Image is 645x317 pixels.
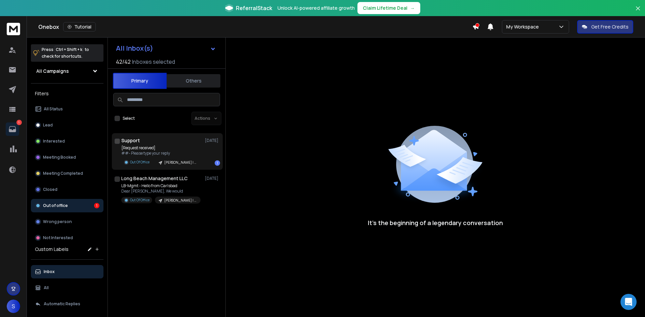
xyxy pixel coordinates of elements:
[43,203,68,208] p: Out of office
[31,231,103,245] button: Not Interested
[43,122,53,128] p: Lead
[42,46,89,60] p: Press to check for shortcuts.
[123,116,135,121] label: Select
[121,145,201,151] p: [Request received]
[121,175,187,182] h1: Long Beach Management LLC
[43,171,83,176] p: Meeting Completed
[7,300,20,313] button: S
[44,285,49,290] p: All
[31,265,103,278] button: Inbox
[35,246,69,253] h3: Custom Labels
[44,301,80,307] p: Automatic Replies
[31,135,103,148] button: Interested
[164,160,197,165] p: [PERSON_NAME] | Property Manager Outreach
[410,5,415,11] span: →
[357,2,420,14] button: Claim Lifetime Deal→
[205,176,220,181] p: [DATE]
[577,20,633,34] button: Get Free Credits
[44,269,55,274] p: Inbox
[31,89,103,98] h3: Filters
[31,118,103,132] button: Lead
[506,23,542,30] p: My Workspace
[55,46,83,53] span: Ctrl + Shift + k
[132,58,175,66] h3: Inboxes selected
[130,160,149,165] p: Out Of Office
[63,22,96,32] button: Tutorial
[38,22,472,32] div: Onebox
[121,189,201,194] p: Dear [PERSON_NAME], We would
[31,167,103,180] button: Meeting Completed
[31,215,103,228] button: Wrong person
[31,64,103,78] button: All Campaigns
[16,120,22,125] p: 1
[113,73,167,89] button: Primary
[121,183,201,189] p: LB-Mgmt - Hello from Carlsbad
[167,73,220,88] button: Others
[31,297,103,311] button: Automatic Replies
[44,106,63,112] p: All Status
[215,160,220,166] div: 1
[43,155,76,160] p: Meeting Booked
[121,137,140,144] h1: Support
[31,199,103,212] button: Out of office1
[31,183,103,196] button: Closed
[111,42,221,55] button: All Inbox(s)
[620,294,637,310] div: Open Intercom Messenger
[94,203,99,208] div: 1
[164,198,197,203] p: [PERSON_NAME] | Property Manager Outreach
[277,5,355,11] p: Unlock AI-powered affiliate growth
[116,45,153,52] h1: All Inbox(s)
[43,235,73,241] p: Not Interested
[43,139,65,144] p: Interested
[121,151,201,156] p: ##- Please type your reply
[36,68,69,74] h1: All Campaigns
[6,122,19,136] a: 1
[116,58,131,66] span: 42 / 42
[31,281,103,295] button: All
[205,138,220,143] p: [DATE]
[634,4,642,20] button: Close banner
[31,102,103,116] button: All Status
[591,23,629,30] p: Get Free Credits
[31,151,103,164] button: Meeting Booked
[43,219,72,224] p: Wrong person
[236,4,272,12] span: ReferralStack
[368,218,503,227] p: It’s the beginning of a legendary conversation
[130,198,149,203] p: Out Of Office
[43,187,57,192] p: Closed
